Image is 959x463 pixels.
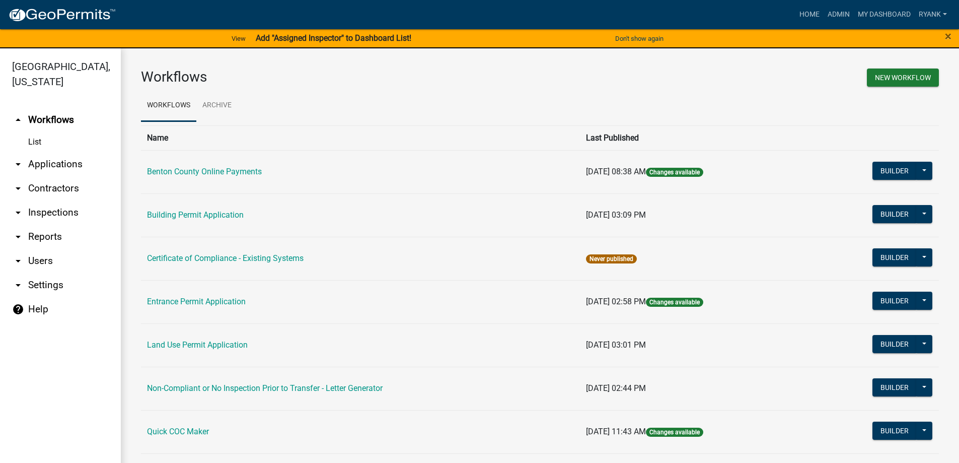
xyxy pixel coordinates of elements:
[867,69,939,87] button: New Workflow
[872,422,917,440] button: Builder
[854,5,915,24] a: My Dashboard
[147,253,304,263] a: Certificate of Compliance - Existing Systems
[945,29,951,43] span: ×
[872,378,917,396] button: Builder
[586,383,646,393] span: [DATE] 02:44 PM
[256,33,411,43] strong: Add "Assigned Inspector" to Dashboard List!
[12,303,24,315] i: help
[12,279,24,291] i: arrow_drop_down
[12,158,24,170] i: arrow_drop_down
[12,182,24,194] i: arrow_drop_down
[646,428,703,437] span: Changes available
[586,340,646,350] span: [DATE] 03:01 PM
[872,248,917,267] button: Builder
[12,207,24,219] i: arrow_drop_down
[586,254,637,263] span: Never published
[945,30,951,42] button: Close
[196,90,238,122] a: Archive
[872,335,917,353] button: Builder
[141,90,196,122] a: Workflows
[646,298,703,307] span: Changes available
[646,168,703,177] span: Changes available
[147,210,244,220] a: Building Permit Application
[147,383,383,393] a: Non-Compliant or No Inspection Prior to Transfer - Letter Generator
[611,30,668,47] button: Don't show again
[795,5,824,24] a: Home
[147,427,209,436] a: Quick COC Maker
[824,5,854,24] a: Admin
[586,427,646,436] span: [DATE] 11:43 AM
[147,167,262,176] a: Benton County Online Payments
[872,205,917,223] button: Builder
[147,297,246,306] a: Entrance Permit Application
[228,30,250,47] a: View
[147,340,248,350] a: Land Use Permit Application
[580,125,809,150] th: Last Published
[586,210,646,220] span: [DATE] 03:09 PM
[586,167,646,176] span: [DATE] 08:38 AM
[586,297,646,306] span: [DATE] 02:58 PM
[141,125,580,150] th: Name
[12,255,24,267] i: arrow_drop_down
[12,114,24,126] i: arrow_drop_up
[872,162,917,180] button: Builder
[872,292,917,310] button: Builder
[915,5,951,24] a: RyanK
[141,69,533,86] h3: Workflows
[12,231,24,243] i: arrow_drop_down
